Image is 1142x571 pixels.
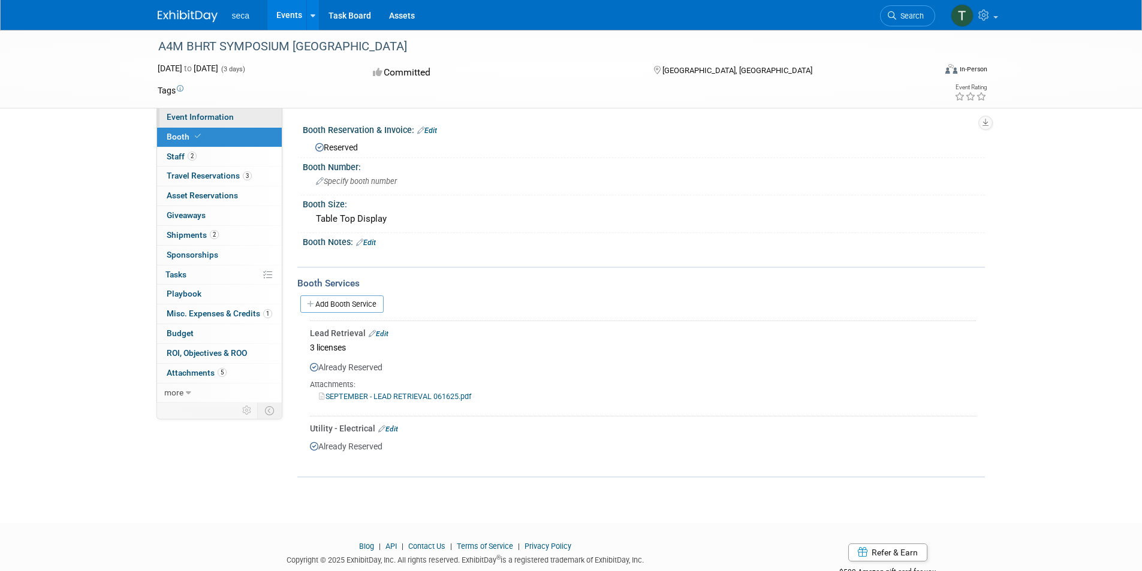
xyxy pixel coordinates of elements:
[157,304,282,324] a: Misc. Expenses & Credits1
[167,210,206,220] span: Giveaways
[167,171,252,180] span: Travel Reservations
[237,403,258,418] td: Personalize Event Tab Strip
[959,65,987,74] div: In-Person
[257,403,282,418] td: Toggle Event Tabs
[154,36,917,58] div: A4M BHRT SYMPOSIUM [GEOGRAPHIC_DATA]
[167,289,201,298] span: Playbook
[157,246,282,265] a: Sponsorships
[158,10,218,22] img: ExhibitDay
[188,152,197,161] span: 2
[195,133,201,140] i: Booth reservation complete
[378,425,398,433] a: Edit
[167,368,227,377] span: Attachments
[167,328,194,338] span: Budget
[158,552,774,566] div: Copyright © 2025 ExhibitDay, Inc. All rights reserved. ExhibitDay is a registered trademark of Ex...
[864,62,988,80] div: Event Format
[164,388,183,397] span: more
[167,112,234,122] span: Event Information
[300,295,384,313] a: Add Booth Service
[303,233,985,249] div: Booth Notes:
[232,11,250,20] span: seca
[167,132,203,141] span: Booth
[385,542,397,551] a: API
[157,383,282,403] a: more
[167,152,197,161] span: Staff
[310,327,976,339] div: Lead Retrieval
[157,265,282,285] a: Tasks
[158,64,218,73] span: [DATE] [DATE]
[157,344,282,363] a: ROI, Objectives & ROO
[157,364,282,383] a: Attachments5
[157,167,282,186] a: Travel Reservations3
[210,230,219,239] span: 2
[316,177,397,186] span: Specify booth number
[263,309,272,318] span: 1
[417,126,437,135] a: Edit
[310,422,976,434] div: Utility - Electrical
[951,4,974,27] img: Tessa Schwikerath
[218,368,227,377] span: 5
[303,121,985,137] div: Booth Reservation & Invoice:
[447,542,455,551] span: |
[167,230,219,240] span: Shipments
[359,542,374,551] a: Blog
[848,543,927,561] a: Refer & Earn
[369,62,634,83] div: Committed
[369,330,388,338] a: Edit
[896,11,924,20] span: Search
[303,195,985,210] div: Booth Size:
[310,434,976,462] div: Already Reserved
[167,250,218,259] span: Sponsorships
[157,206,282,225] a: Giveaways
[157,186,282,206] a: Asset Reservations
[157,226,282,245] a: Shipments2
[297,277,985,290] div: Booth Services
[525,542,571,551] a: Privacy Policy
[312,138,976,153] div: Reserved
[954,84,987,90] div: Event Rating
[157,108,282,127] a: Event Information
[310,355,976,412] div: Already Reserved
[165,270,186,279] span: Tasks
[157,285,282,304] a: Playbook
[167,348,247,358] span: ROI, Objectives & ROO
[312,210,976,228] div: Table Top Display
[310,339,976,355] div: 3 licenses
[310,379,976,390] div: Attachments:
[167,191,238,200] span: Asset Reservations
[303,158,985,173] div: Booth Number:
[157,128,282,147] a: Booth
[515,542,523,551] span: |
[399,542,406,551] span: |
[157,324,282,343] a: Budget
[376,542,384,551] span: |
[220,65,245,73] span: (3 days)
[158,84,183,96] td: Tags
[496,554,501,561] sup: ®
[408,542,445,551] a: Contact Us
[457,542,513,551] a: Terms of Service
[167,309,272,318] span: Misc. Expenses & Credits
[945,64,957,74] img: Format-Inperson.png
[182,64,194,73] span: to
[157,147,282,167] a: Staff2
[880,5,935,26] a: Search
[319,392,471,401] a: SEPTEMBER - LEAD RETRIEVAL 061625.pdf
[243,171,252,180] span: 3
[662,66,812,75] span: [GEOGRAPHIC_DATA], [GEOGRAPHIC_DATA]
[356,238,376,247] a: Edit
